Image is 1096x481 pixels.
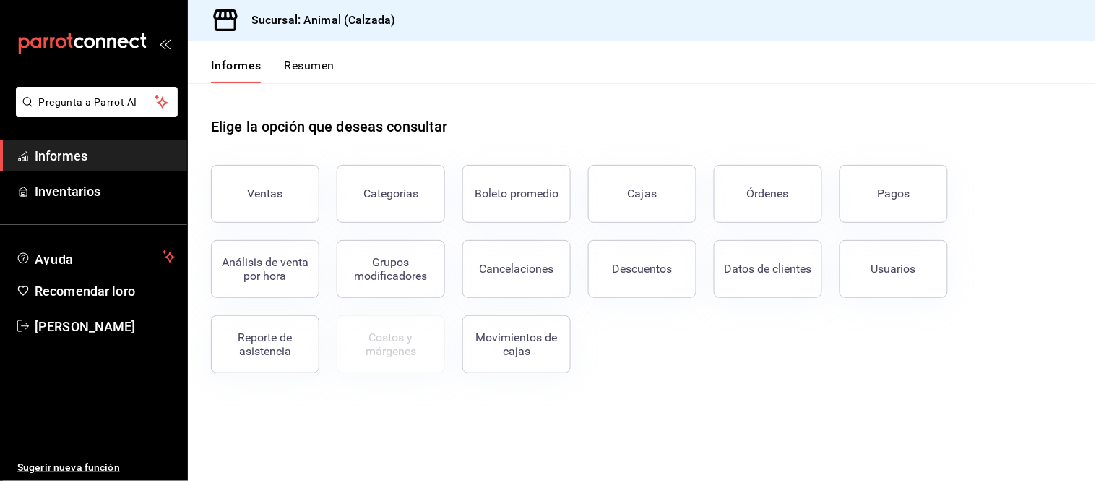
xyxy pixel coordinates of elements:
[462,165,571,223] button: Boleto promedio
[840,240,948,298] button: Usuarios
[35,252,74,267] font: Ayuda
[588,165,696,223] a: Cajas
[39,96,137,108] font: Pregunta a Parrot AI
[211,118,448,135] font: Elige la opción que deseas consultar
[16,87,178,117] button: Pregunta a Parrot AI
[337,240,445,298] button: Grupos modificadores
[35,284,135,299] font: Recomendar loro
[211,59,262,72] font: Informes
[747,187,789,200] font: Órdenes
[476,331,558,358] font: Movimientos de cajas
[840,165,948,223] button: Pagos
[159,38,171,49] button: abrir_cajón_menú
[238,331,293,358] font: Reporte de asistencia
[628,187,657,200] font: Cajas
[211,240,319,298] button: Análisis de venta por hora
[613,262,673,276] font: Descuentos
[35,184,100,199] font: Inventarios
[35,148,87,163] font: Informes
[211,58,335,83] div: pestañas de navegación
[17,461,120,473] font: Sugerir nueva función
[714,165,822,223] button: Órdenes
[725,262,812,276] font: Datos de clientes
[10,105,178,120] a: Pregunta a Parrot AI
[475,187,558,200] font: Boleto promedio
[363,187,418,200] font: Categorías
[248,187,283,200] font: Ventas
[462,315,571,373] button: Movimientos de cajas
[222,255,308,283] font: Análisis de venta por hora
[285,59,335,72] font: Resumen
[211,315,319,373] button: Reporte de asistencia
[211,165,319,223] button: Ventas
[878,187,910,200] font: Pagos
[337,165,445,223] button: Categorías
[462,240,571,298] button: Cancelaciones
[480,262,554,276] font: Cancelaciones
[355,255,428,283] font: Grupos modificadores
[366,331,416,358] font: Costos y márgenes
[714,240,822,298] button: Datos de clientes
[251,13,395,27] font: Sucursal: Animal (Calzada)
[871,262,916,276] font: Usuarios
[588,240,696,298] button: Descuentos
[35,319,136,334] font: [PERSON_NAME]
[337,315,445,373] button: Contrata inventarios para ver este informe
